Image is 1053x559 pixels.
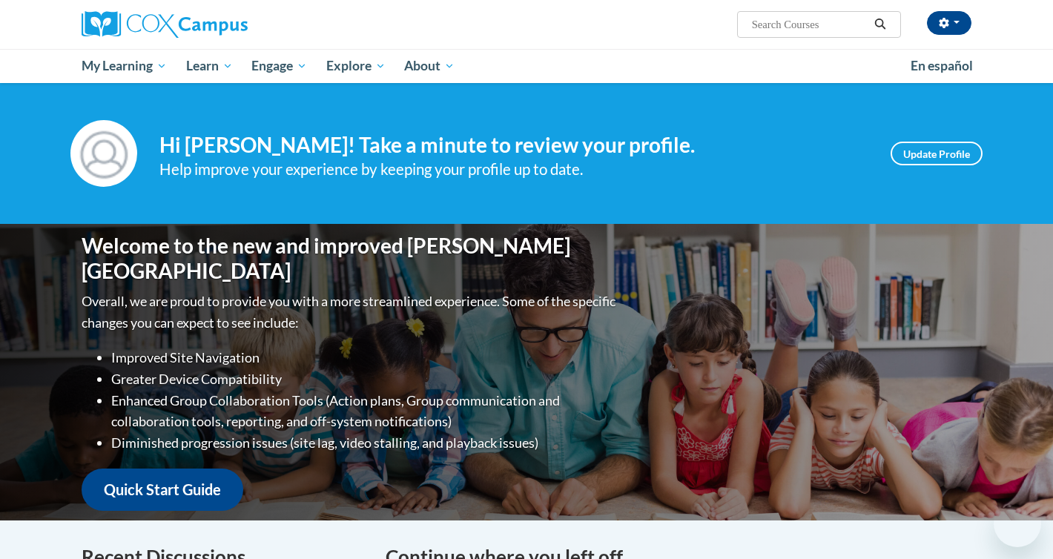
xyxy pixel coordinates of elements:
[911,58,973,73] span: En español
[242,49,317,83] a: Engage
[251,57,307,75] span: Engage
[72,49,176,83] a: My Learning
[186,57,233,75] span: Learn
[59,49,994,83] div: Main menu
[82,469,243,511] a: Quick Start Guide
[111,432,619,454] li: Diminished progression issues (site lag, video stalling, and playback issues)
[111,390,619,433] li: Enhanced Group Collaboration Tools (Action plans, Group communication and collaboration tools, re...
[111,368,619,390] li: Greater Device Compatibility
[82,234,619,283] h1: Welcome to the new and improved [PERSON_NAME][GEOGRAPHIC_DATA]
[70,120,137,187] img: Profile Image
[176,49,242,83] a: Learn
[750,16,869,33] input: Search Courses
[891,142,983,165] a: Update Profile
[869,16,891,33] button: Search
[395,49,465,83] a: About
[82,291,619,334] p: Overall, we are proud to provide you with a more streamlined experience. Some of the specific cha...
[404,57,455,75] span: About
[927,11,971,35] button: Account Settings
[326,57,386,75] span: Explore
[82,11,248,38] img: Cox Campus
[159,157,868,182] div: Help improve your experience by keeping your profile up to date.
[994,500,1041,547] iframe: Button to launch messaging window
[159,133,868,158] h4: Hi [PERSON_NAME]! Take a minute to review your profile.
[82,11,363,38] a: Cox Campus
[901,50,983,82] a: En español
[82,57,167,75] span: My Learning
[111,347,619,368] li: Improved Site Navigation
[317,49,395,83] a: Explore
